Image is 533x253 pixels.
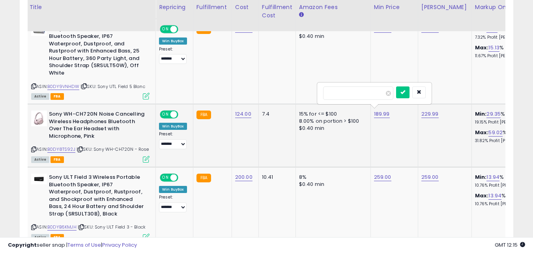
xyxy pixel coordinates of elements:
[235,110,251,118] a: 124.00
[475,192,489,199] b: Max:
[47,146,75,153] a: B0DY8TS92J
[486,110,501,118] a: 29.35
[421,110,439,118] a: 229.99
[196,3,228,11] div: Fulfillment
[31,111,150,162] div: ASIN:
[196,174,211,182] small: FBA
[80,83,145,90] span: | SKU: Sony UTL Field 5 Blanc
[67,241,101,249] a: Terms of Use
[31,156,49,163] span: All listings currently available for purchase on Amazon
[235,173,252,181] a: 200.00
[31,25,150,99] div: ASIN:
[159,47,187,64] div: Preset:
[486,173,499,181] a: 13.94
[235,3,255,11] div: Cost
[49,111,145,142] b: Sony WH-CH720N Noise Cancelling Wireless Headphones Bluetooth Over The Ear Headset with Microphon...
[8,242,137,249] div: seller snap | |
[196,111,211,119] small: FBA
[374,110,390,118] a: 189.99
[299,118,365,125] div: 8.00% on portion > $100
[299,174,365,181] div: 8%
[475,129,489,136] b: Max:
[374,173,391,181] a: 259.00
[159,123,187,130] div: Win BuyBox
[159,37,187,45] div: Win BuyBox
[78,224,146,230] span: | SKU: Sony ULT Field 3 - Black
[102,241,137,249] a: Privacy Policy
[299,3,367,11] div: Amazon Fees
[159,186,187,193] div: Win BuyBox
[475,44,489,51] b: Max:
[475,173,487,181] b: Min:
[29,3,152,11] div: Title
[159,3,190,11] div: Repricing
[161,174,170,181] span: ON
[177,111,190,118] span: OFF
[31,93,49,100] span: All listings currently available for purchase on Amazon
[49,174,145,219] b: Sony ULT Field 3 Wireless Portable Bluetooth Speaker, IP67 Waterproof, Dustproof, Rustproof, and ...
[488,192,501,200] a: 13.94
[177,26,190,33] span: OFF
[77,146,149,152] span: | SKU: Sony WH-CH720N - Rose
[488,44,499,52] a: 15.13
[49,25,145,79] b: Sony ULT Field 5 Wireless Portable Bluetooth Speaker, IP67 Waterproof, Dustproof, and Rustproof w...
[159,131,187,149] div: Preset:
[374,3,415,11] div: Min Price
[262,3,292,20] div: Fulfillment Cost
[31,111,47,126] img: 31wZqFBwjZL._SL40_.jpg
[299,181,365,188] div: $0.40 min
[299,125,365,132] div: $0.40 min
[177,174,190,181] span: OFF
[31,174,47,184] img: 21QEvio3rDL._SL40_.jpg
[50,156,64,163] span: FBA
[50,93,64,100] span: FBA
[161,111,170,118] span: ON
[159,195,187,212] div: Preset:
[47,83,79,90] a: B0DY9VNHDW
[262,111,290,118] div: 7.4
[299,111,365,118] div: 15% for <= $100
[161,26,170,33] span: ON
[299,33,365,40] div: $0.40 min
[421,3,468,11] div: [PERSON_NAME]
[8,241,37,249] strong: Copyright
[299,11,304,19] small: Amazon Fees.
[488,129,503,137] a: 59.02
[475,110,487,118] b: Min:
[421,173,439,181] a: 259.00
[495,241,525,249] span: 2025-10-14 12:15 GMT
[47,224,77,231] a: B0DYB6KMJH
[262,174,290,181] div: 10.41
